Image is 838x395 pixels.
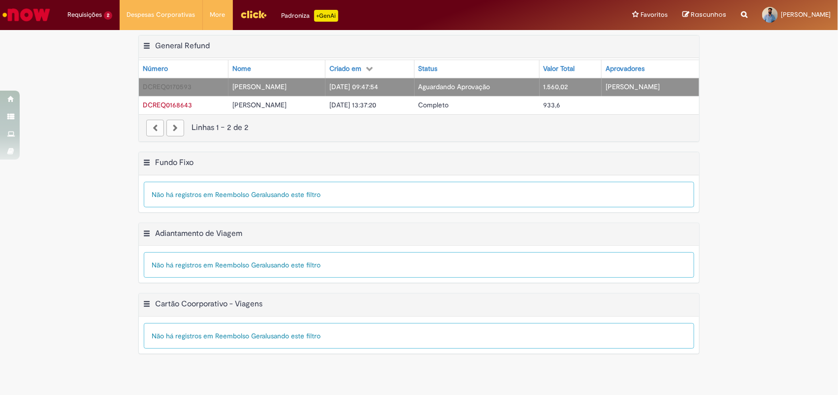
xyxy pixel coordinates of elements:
[144,323,694,349] div: Não há registros em Reembolso Geral
[143,158,151,170] button: Fundo Fixo Menu de contexto
[155,158,193,167] h2: Fundo Fixo
[104,11,112,20] span: 2
[641,10,668,20] span: Favoritos
[139,114,699,141] nav: paginação
[544,64,575,74] div: Valor Total
[143,82,192,91] span: DCREQ0170593
[144,182,694,207] div: Não há registros em Reembolso Geral
[143,229,151,241] button: Adiantamento de Viagem Menu de contexto
[155,41,210,51] h2: General Refund
[143,41,151,54] button: General Refund Menu de contexto
[329,64,361,74] div: Criado em
[143,100,192,109] a: Abrir Registro: DCREQ0168643
[155,229,242,238] h2: Adiantamento de Viagem
[232,64,251,74] div: Nome
[267,261,321,269] span: usando este filtro
[67,10,102,20] span: Requisições
[329,100,376,109] span: [DATE] 13:37:20
[267,331,321,340] span: usando este filtro
[282,10,338,22] div: Padroniza
[329,82,378,91] span: [DATE] 09:47:54
[146,122,692,133] div: Linhas 1 − 2 de 2
[419,100,449,109] span: Completo
[606,82,660,91] span: [PERSON_NAME]
[143,82,192,91] a: Abrir Registro: DCREQ0170593
[781,10,831,19] span: [PERSON_NAME]
[1,5,52,25] img: ServiceNow
[682,10,726,20] a: Rascunhos
[143,64,168,74] div: Número
[267,190,321,199] span: usando este filtro
[155,299,262,309] h2: Cartão Coorporativo - Viagens
[210,10,226,20] span: More
[314,10,338,22] p: +GenAi
[127,10,195,20] span: Despesas Corporativas
[143,299,151,312] button: Cartão Coorporativo - Viagens Menu de contexto
[691,10,726,19] span: Rascunhos
[144,252,694,278] div: Não há registros em Reembolso Geral
[606,64,645,74] div: Aprovadores
[143,100,192,109] span: DCREQ0168643
[419,64,438,74] div: Status
[232,100,287,109] span: [PERSON_NAME]
[232,82,287,91] span: [PERSON_NAME]
[240,7,267,22] img: click_logo_yellow_360x200.png
[544,82,568,91] span: 1.560,02
[544,100,561,109] span: 933,6
[419,82,490,91] span: Aguardando Aprovação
